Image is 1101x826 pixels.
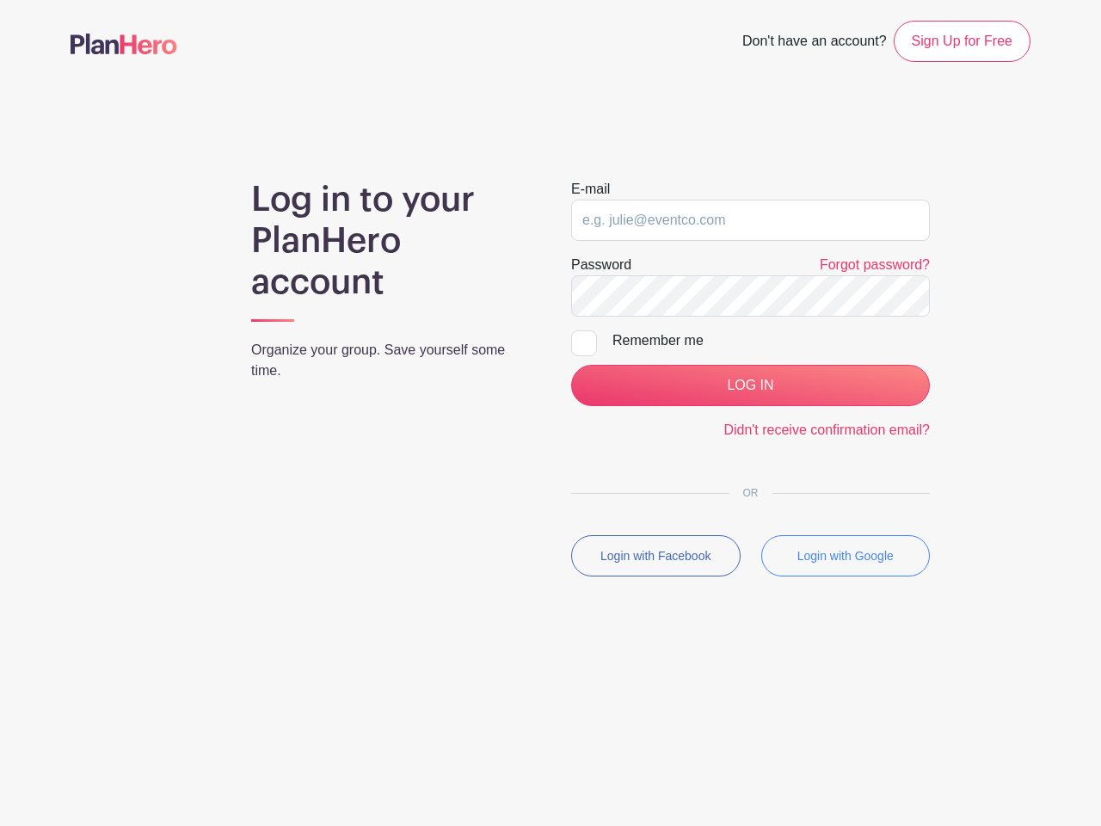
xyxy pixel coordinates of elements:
a: Sign Up for Free [894,21,1030,62]
span: OR [729,487,772,499]
a: Didn't receive confirmation email? [723,422,930,437]
p: Organize your group. Save yourself some time. [251,340,530,381]
label: Password [571,255,631,275]
label: E-mail [571,179,610,200]
input: LOG IN [571,365,930,406]
small: Login with Facebook [600,549,710,563]
button: Login with Google [761,535,931,576]
img: logo-507f7623f17ff9eddc593b1ce0a138ce2505c220e1c5a4e2b4648c50719b7d32.svg [71,34,177,54]
input: e.g. julie@eventco.com [571,200,930,241]
button: Login with Facebook [571,535,741,576]
h1: Log in to your PlanHero account [251,179,530,303]
div: Remember me [612,330,930,351]
small: Login with Google [797,549,894,563]
a: Forgot password? [820,257,930,272]
span: Don't have an account? [742,24,887,62]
